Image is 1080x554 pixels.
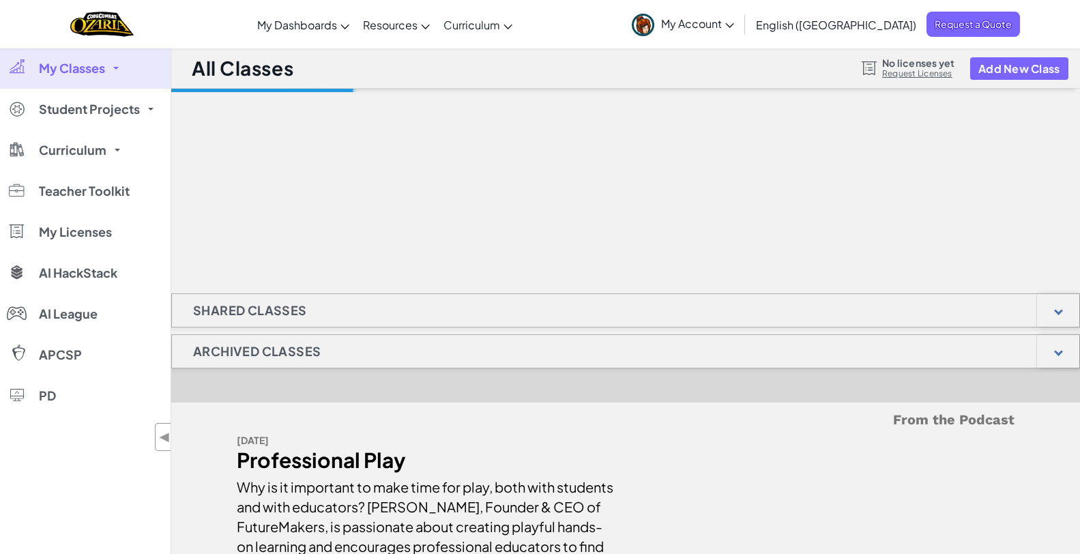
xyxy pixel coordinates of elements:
[39,226,112,238] span: My Licenses
[882,57,954,68] span: No licenses yet
[632,14,654,36] img: avatar
[70,10,134,38] img: Home
[39,62,105,74] span: My Classes
[926,12,1020,37] a: Request a Quote
[443,18,500,32] span: Curriculum
[39,103,140,115] span: Student Projects
[39,308,98,320] span: AI League
[970,57,1068,80] button: Add New Class
[39,267,117,279] span: AI HackStack
[749,6,923,43] a: English ([GEOGRAPHIC_DATA])
[625,3,741,46] a: My Account
[257,18,337,32] span: My Dashboards
[237,431,615,450] div: [DATE]
[356,6,437,43] a: Resources
[882,68,954,79] a: Request Licenses
[661,16,734,31] span: My Account
[363,18,418,32] span: Resources
[756,18,916,32] span: English ([GEOGRAPHIC_DATA])
[237,409,1015,431] h5: From the Podcast
[39,185,130,197] span: Teacher Toolkit
[437,6,519,43] a: Curriculum
[250,6,356,43] a: My Dashboards
[159,427,171,447] span: ◀
[172,334,342,368] h1: Archived Classes
[192,55,293,81] h1: All Classes
[172,293,328,327] h1: Shared Classes
[237,450,615,470] div: Professional Play
[70,10,134,38] a: Ozaria by CodeCombat logo
[39,144,106,156] span: Curriculum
